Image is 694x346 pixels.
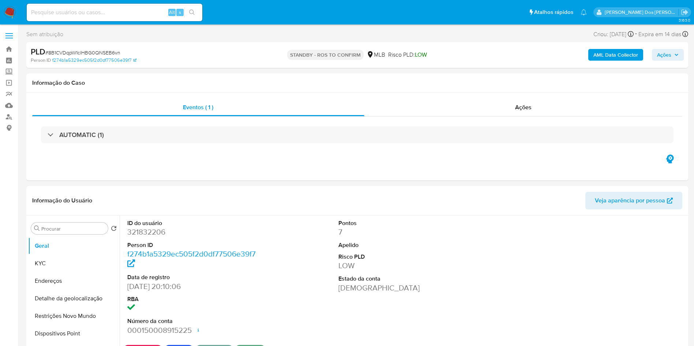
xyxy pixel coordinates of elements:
button: Retornar ao pedido padrão [111,225,117,233]
div: Criou: [DATE] [593,29,634,39]
dd: [DATE] 20:10:06 [127,281,261,292]
h3: AUTOMATIC (1) [59,131,104,139]
dt: ID do usuário [127,219,261,227]
a: Sair [681,8,689,16]
span: Atalhos rápidos [534,8,573,16]
b: AML Data Collector [593,49,638,61]
button: Procurar [34,225,40,231]
dd: LOW [338,261,472,271]
dt: Apelido [338,241,472,249]
h1: Informação do Usuário [32,197,92,204]
p: priscilla.barbante@mercadopago.com.br [605,9,679,16]
button: AML Data Collector [588,49,643,61]
input: Pesquise usuários ou casos... [27,8,202,17]
button: Detalhe da geolocalização [28,290,120,307]
button: Veja aparência por pessoa [585,192,682,209]
b: Person ID [31,57,51,64]
p: STANDBY - ROS TO CONFIRM [287,50,364,60]
span: # 8B1CVDqpW1clHBG0QNSEB6vn [45,49,120,56]
span: Ações [515,103,532,111]
button: Dispositivos Point [28,325,120,342]
button: Restrições Novo Mundo [28,307,120,325]
span: Alt [169,9,175,16]
span: s [179,9,181,16]
span: LOW [415,50,427,59]
button: search-icon [184,7,199,18]
dt: Data de registro [127,273,261,281]
span: Sem atribuição [26,30,63,38]
dt: Número da conta [127,317,261,325]
span: Risco PLD: [388,51,427,59]
button: KYC [28,255,120,272]
h1: Informação do Caso [32,79,682,87]
button: Ações [652,49,684,61]
dt: Pontos [338,219,472,227]
div: MLB [367,51,385,59]
span: Eventos ( 1 ) [183,103,213,111]
input: Procurar [41,225,105,232]
a: f274b1a5329ec505f2d0df77506e39f7 [127,248,256,269]
span: - [635,29,637,39]
span: Veja aparência por pessoa [595,192,665,209]
dt: Risco PLD [338,253,472,261]
a: Notificações [581,9,587,15]
button: Endereços [28,272,120,290]
dd: 321832206 [127,227,261,237]
dd: 7 [338,227,472,237]
span: Ações [657,49,671,61]
button: Geral [28,237,120,255]
dt: Estado da conta [338,275,472,283]
dd: [DEMOGRAPHIC_DATA] [338,283,472,293]
dt: Person ID [127,241,261,249]
dt: RBA [127,295,261,303]
b: PLD [31,46,45,57]
a: f274b1a5329ec505f2d0df77506e39f7 [52,57,136,64]
dd: 000150008915225 [127,325,261,335]
div: AUTOMATIC (1) [41,126,674,143]
span: Expira em 14 dias [638,30,681,38]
